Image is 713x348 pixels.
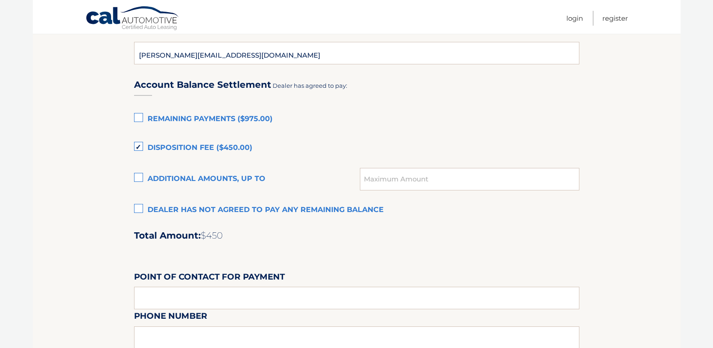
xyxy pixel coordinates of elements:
a: Register [602,11,628,26]
label: Disposition Fee ($450.00) [134,139,579,157]
a: Login [566,11,583,26]
h3: Account Balance Settlement [134,79,271,90]
input: Maximum Amount [360,168,579,190]
span: $450 [201,230,223,241]
h2: Total Amount: [134,230,579,241]
label: Dealer has not agreed to pay any remaining balance [134,201,579,219]
label: Remaining Payments ($975.00) [134,110,579,128]
a: Cal Automotive [85,6,180,32]
span: Dealer has agreed to pay: [273,82,347,89]
label: Additional amounts, up to [134,170,360,188]
label: Point of Contact for Payment [134,270,285,287]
